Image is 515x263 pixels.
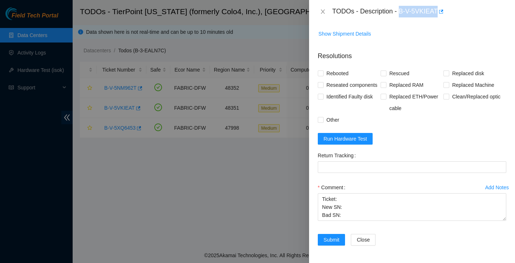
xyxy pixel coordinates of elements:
[318,161,506,173] input: Return Tracking
[332,6,506,17] div: TODOs - Description - B-V-5VKIEAT
[351,234,376,246] button: Close
[324,79,380,91] span: Reseated components
[485,182,509,193] button: Add Notes
[324,236,340,244] span: Submit
[318,193,506,221] textarea: Comment
[324,135,367,143] span: Run Hardware Test
[320,9,326,15] span: close
[318,45,506,61] p: Resolutions
[318,234,345,246] button: Submit
[386,79,426,91] span: Replaced RAM
[318,182,348,193] label: Comment
[324,68,352,79] span: Rebooted
[357,236,370,244] span: Close
[449,91,503,102] span: Clean/Replaced optic
[485,185,509,190] div: Add Notes
[319,30,371,38] span: Show Shipment Details
[449,79,497,91] span: Replaced Machine
[324,114,342,126] span: Other
[324,91,376,102] span: Identified Faulty disk
[318,8,328,15] button: Close
[386,91,443,114] span: Replaced ETH/Power cable
[318,28,372,40] button: Show Shipment Details
[318,150,359,161] label: Return Tracking
[386,68,412,79] span: Rescued
[318,133,373,145] button: Run Hardware Test
[449,68,487,79] span: Replaced disk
